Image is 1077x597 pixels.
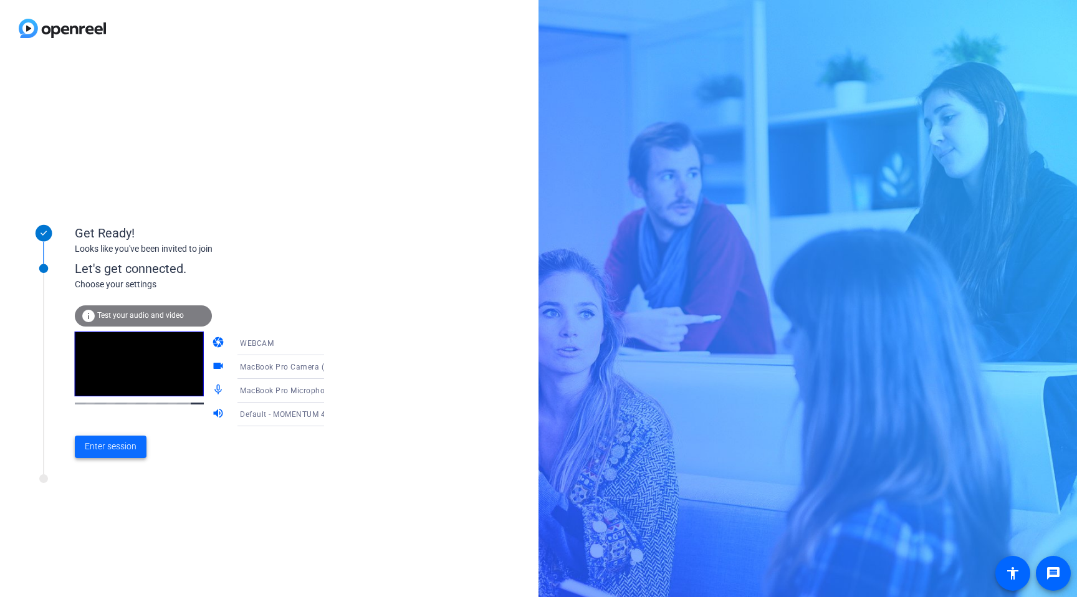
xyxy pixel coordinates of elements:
span: Enter session [85,440,136,453]
span: Test your audio and video [97,311,184,320]
span: MacBook Pro Camera (0000:0001) [240,361,366,371]
div: Let's get connected. [75,259,350,278]
div: Choose your settings [75,278,350,291]
mat-icon: camera [212,336,227,351]
span: Default - MOMENTUM 4 (Bluetooth) [240,409,368,419]
mat-icon: message [1046,566,1061,581]
span: WEBCAM [240,339,274,348]
mat-icon: accessibility [1005,566,1020,581]
span: MacBook Pro Microphone (Built-in) [240,385,367,395]
div: Get Ready! [75,224,324,242]
button: Enter session [75,436,146,458]
mat-icon: volume_up [212,407,227,422]
div: Looks like you've been invited to join [75,242,324,256]
mat-icon: mic_none [212,383,227,398]
mat-icon: info [81,308,96,323]
mat-icon: videocam [212,360,227,375]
